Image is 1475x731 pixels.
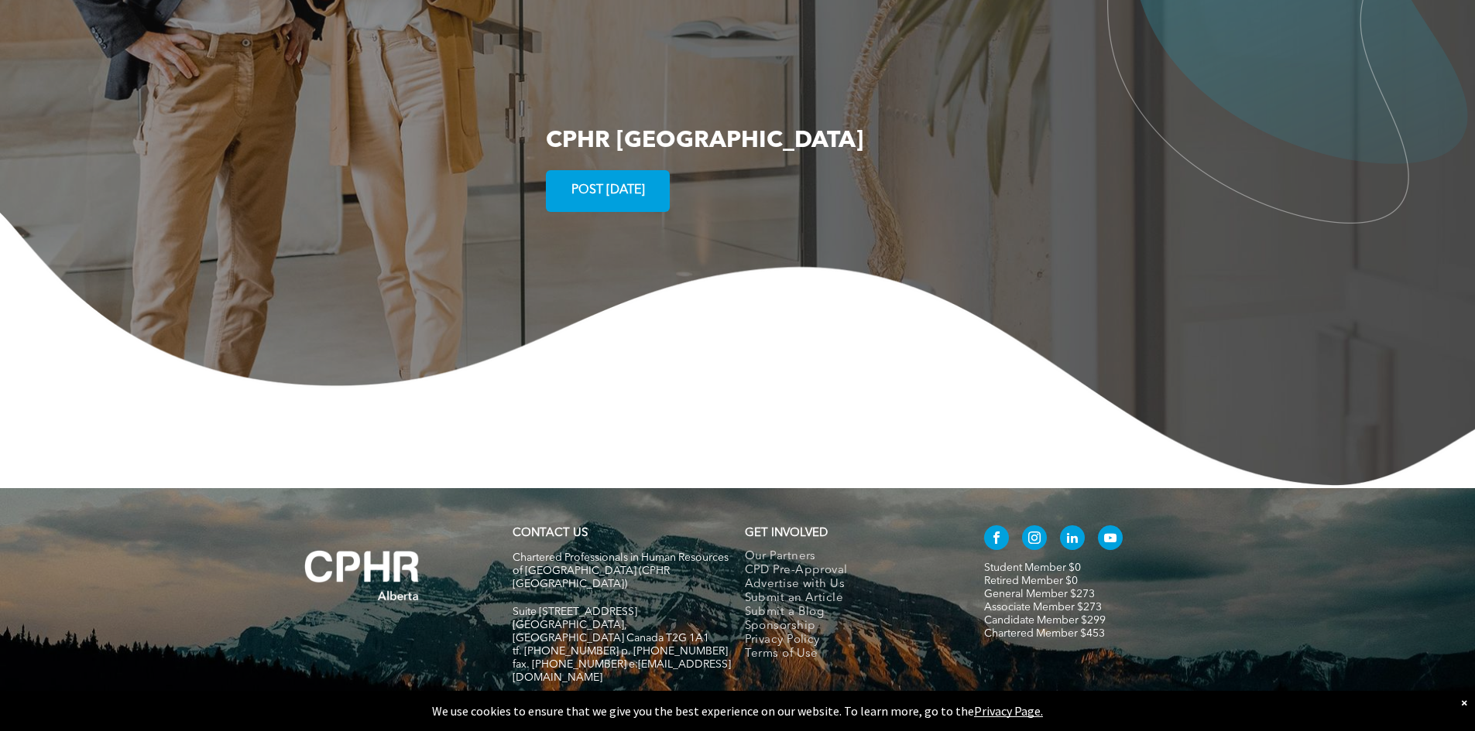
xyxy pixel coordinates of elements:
[984,525,1009,554] a: facebook
[745,528,828,539] span: GET INVOLVED
[745,550,952,564] a: Our Partners
[513,659,731,683] span: fax. [PHONE_NUMBER] e:[EMAIL_ADDRESS][DOMAIN_NAME]
[566,176,650,206] span: POST [DATE]
[745,578,952,592] a: Advertise with Us
[546,170,670,212] a: POST [DATE]
[745,592,952,606] a: Submit an Article
[984,615,1106,626] a: Candidate Member $299
[513,620,709,644] span: [GEOGRAPHIC_DATA], [GEOGRAPHIC_DATA] Canada T2G 1A1
[974,703,1043,719] a: Privacy Page.
[745,620,952,634] a: Sponsorship
[513,606,637,617] span: Suite [STREET_ADDRESS]
[745,634,952,647] a: Privacy Policy
[745,564,952,578] a: CPD Pre-Approval
[273,519,451,632] img: A white background with a few lines on it
[513,528,588,539] a: CONTACT US
[1098,525,1123,554] a: youtube
[745,647,952,661] a: Terms of Use
[984,602,1102,613] a: Associate Member $273
[546,129,863,152] span: CPHR [GEOGRAPHIC_DATA]
[984,562,1081,573] a: Student Member $0
[1060,525,1085,554] a: linkedin
[513,646,728,657] span: tf. [PHONE_NUMBER] p. [PHONE_NUMBER]
[984,628,1105,639] a: Chartered Member $453
[984,576,1078,586] a: Retired Member $0
[1022,525,1047,554] a: instagram
[984,589,1095,599] a: General Member $273
[513,552,729,589] span: Chartered Professionals in Human Resources of [GEOGRAPHIC_DATA] (CPHR [GEOGRAPHIC_DATA])
[745,606,952,620] a: Submit a Blog
[1461,695,1467,710] div: Dismiss notification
